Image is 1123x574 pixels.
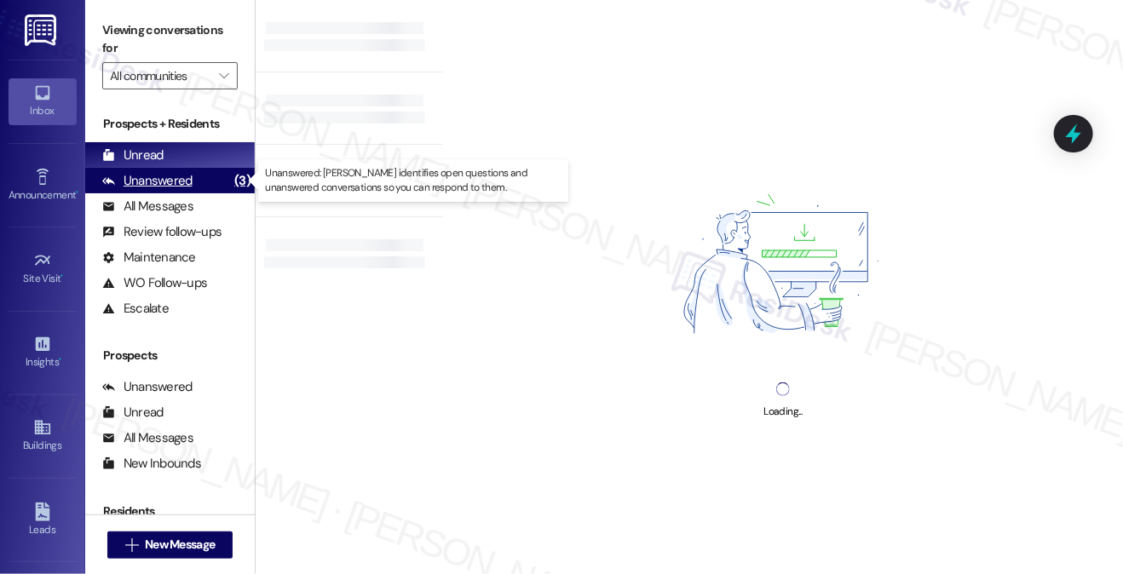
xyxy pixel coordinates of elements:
div: Unanswered [102,378,193,396]
div: Escalate [102,300,169,318]
div: Prospects + Residents [85,115,255,133]
div: All Messages [102,429,193,447]
span: • [61,270,64,282]
div: WO Follow-ups [102,274,207,292]
span: New Message [145,536,215,554]
div: Unanswered [102,172,193,190]
div: Loading... [763,403,802,421]
div: (3) [230,168,255,194]
div: Unread [102,146,164,164]
i:  [125,538,138,552]
button: New Message [107,531,233,559]
i:  [219,69,228,83]
span: • [76,187,78,198]
p: Unanswered: [PERSON_NAME] identifies open questions and unanswered conversations so you can respo... [265,166,561,195]
div: Residents [85,502,255,520]
input: All communities [110,62,210,89]
div: All Messages [102,198,193,215]
div: Prospects [85,347,255,364]
a: Inbox [9,78,77,124]
div: Unread [102,404,164,422]
div: New Inbounds [102,455,201,473]
a: Leads [9,497,77,543]
div: Review follow-ups [102,223,222,241]
img: ResiDesk Logo [25,14,60,46]
a: Buildings [9,413,77,459]
div: Maintenance [102,249,196,267]
span: • [59,353,61,365]
label: Viewing conversations for [102,17,238,62]
a: Site Visit • [9,246,77,292]
a: Insights • [9,330,77,376]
